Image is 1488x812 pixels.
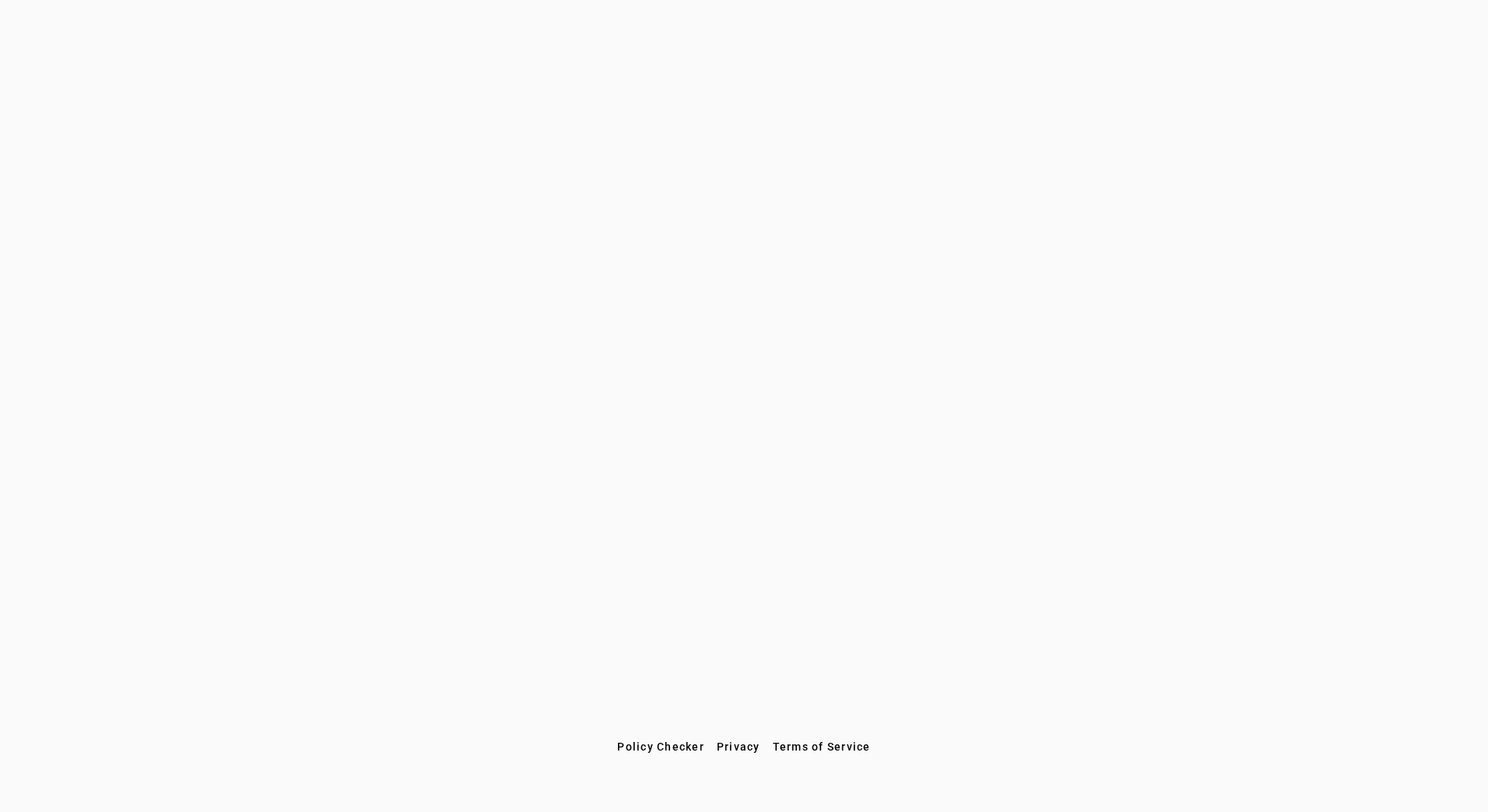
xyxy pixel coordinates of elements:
[767,733,877,761] button: Terms of Service
[617,740,704,753] span: Policy Checker
[611,733,711,761] button: Policy Checker
[773,740,871,753] span: Terms of Service
[711,733,767,761] button: Privacy
[717,740,760,753] span: Privacy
